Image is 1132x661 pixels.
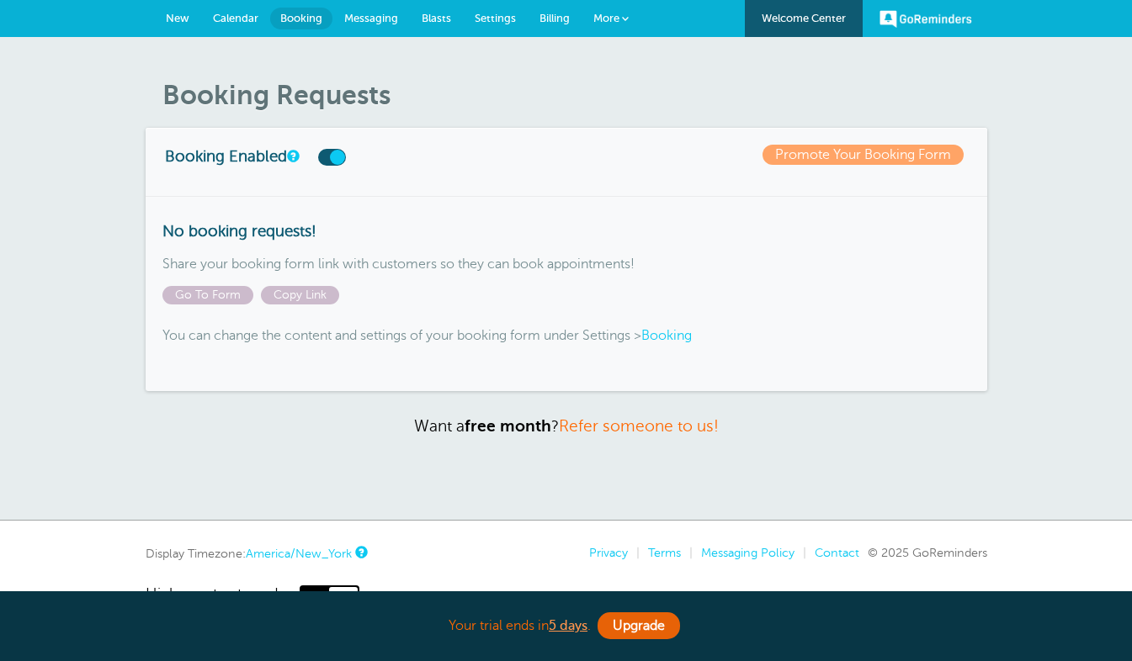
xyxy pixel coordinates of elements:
span: Settings [475,12,516,24]
span: Blasts [422,12,451,24]
div: Display Timezone: [146,546,365,561]
a: This switch turns your online booking form on or off. [287,151,297,161]
span: © 2025 GoReminders [868,546,987,559]
a: America/New_York [246,547,352,560]
a: Booking [270,8,332,29]
h3: No booking requests! [162,222,970,241]
a: Terms [648,546,681,559]
h3: Booking Enabled [165,145,417,166]
span: More [593,12,619,24]
a: Promote Your Booking Form [763,145,964,165]
p: Share your booking form link with customers so they can book appointments! [162,256,970,272]
span: Go To Form [162,286,253,304]
a: Booking [641,328,692,343]
a: 5 days [549,618,587,633]
p: You can change the content and settings of your booking form under Settings > [162,328,970,344]
a: Upgrade [598,612,680,639]
li: | [795,546,806,560]
a: Go To Form [162,288,261,301]
span: High-contrast mode: [146,585,291,607]
strong: free month [465,417,551,435]
a: Messaging Policy [701,546,795,559]
li: | [628,546,640,560]
h1: Booking Requests [162,79,987,111]
div: Your trial ends in . [146,608,987,644]
a: Copy Link [261,288,343,301]
span: On [301,587,329,605]
span: Booking [280,12,322,24]
span: Messaging [344,12,398,24]
span: Billing [539,12,570,24]
a: High-contrast mode: On Off [146,585,987,607]
a: Privacy [589,546,628,559]
a: Refer someone to us! [559,417,719,435]
span: Copy Link [261,286,339,304]
span: New [166,12,189,24]
span: Calendar [213,12,258,24]
a: Contact [815,546,859,559]
p: Want a ? [146,416,987,436]
li: | [681,546,693,560]
span: Off [329,587,358,605]
a: This is the timezone being used to display dates and times to you on this device. Click the timez... [355,547,365,558]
